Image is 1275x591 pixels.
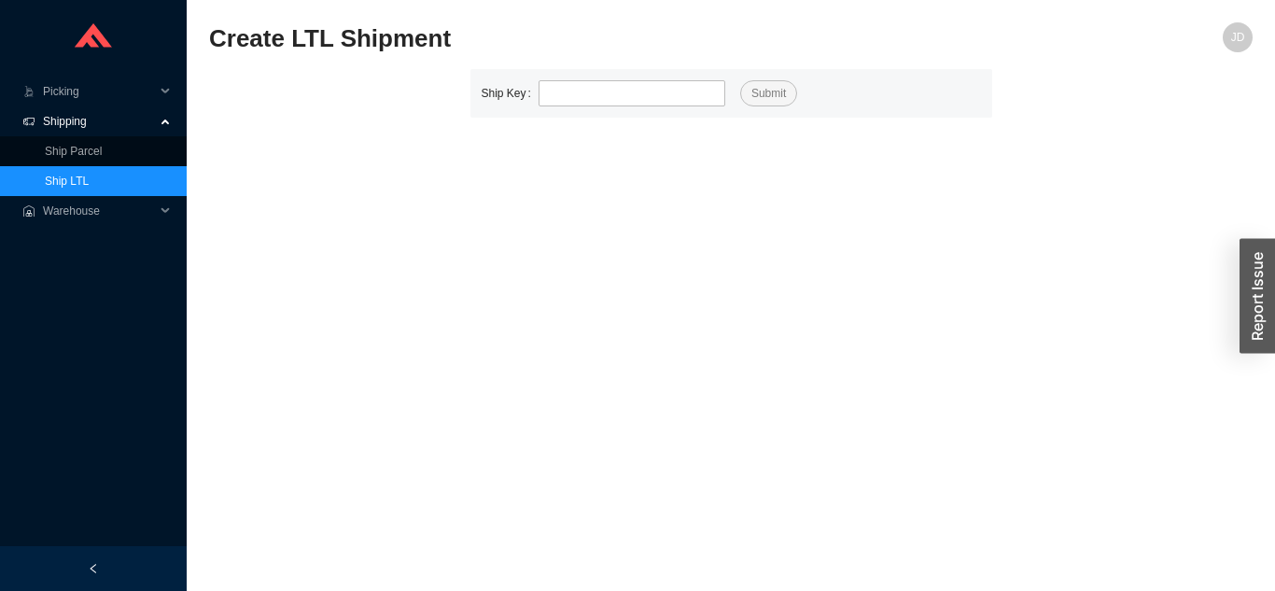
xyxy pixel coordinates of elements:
span: left [88,563,99,574]
span: Picking [43,77,155,106]
span: Shipping [43,106,155,136]
a: Ship Parcel [45,145,102,158]
span: JD [1231,22,1245,52]
h2: Create LTL Shipment [209,22,992,55]
button: Submit [740,80,797,106]
label: Ship Key [482,80,539,106]
span: Warehouse [43,196,155,226]
a: Ship LTL [45,175,89,188]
